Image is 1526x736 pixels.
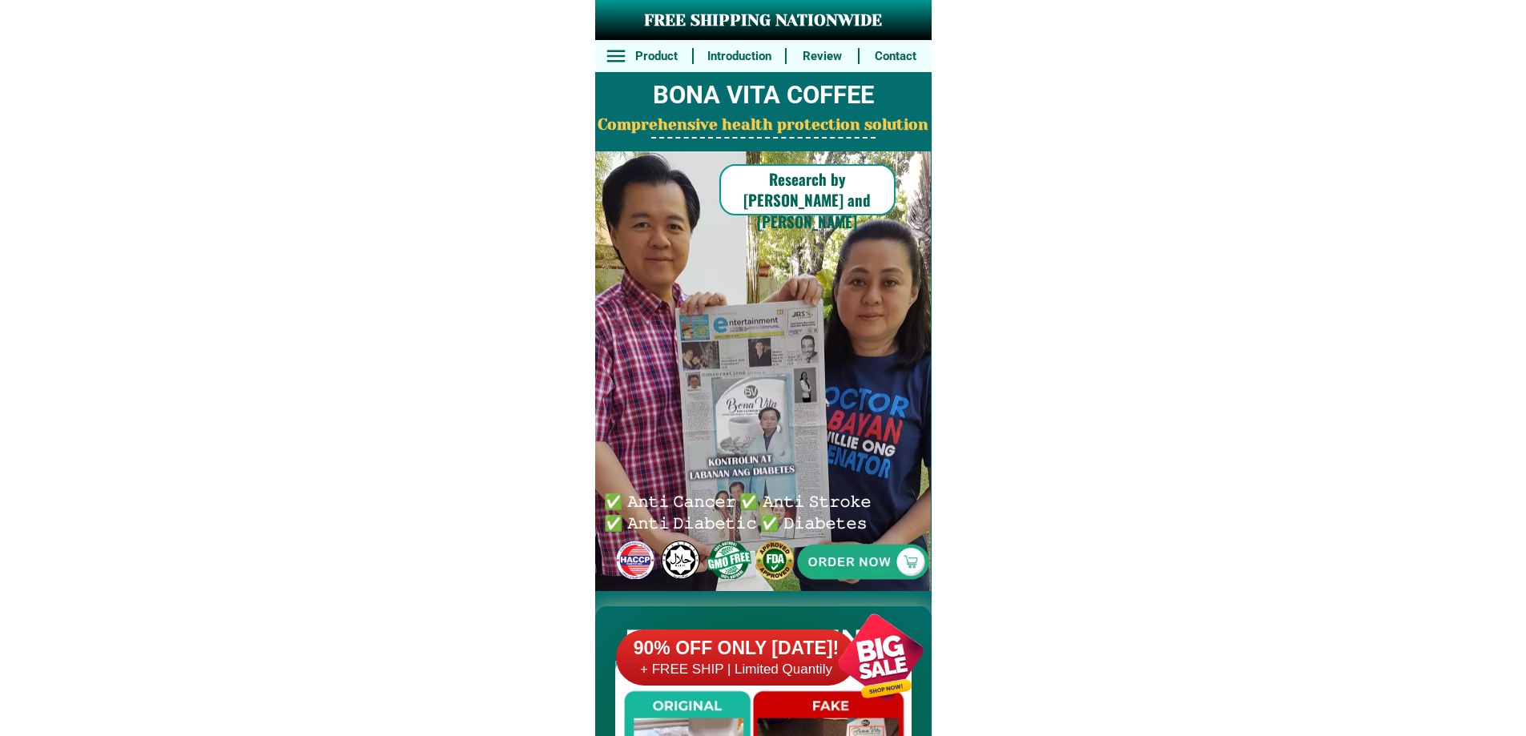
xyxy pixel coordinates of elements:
h2: BONA VITA COFFEE [595,77,932,115]
h2: FAKE VS ORIGINAL [595,619,932,662]
h2: Comprehensive health protection solution [595,114,932,137]
h6: ✅ 𝙰𝚗𝚝𝚒 𝙲𝚊𝚗𝚌𝚎𝚛 ✅ 𝙰𝚗𝚝𝚒 𝚂𝚝𝚛𝚘𝚔𝚎 ✅ 𝙰𝚗𝚝𝚒 𝙳𝚒𝚊𝚋𝚎𝚝𝚒𝚌 ✅ 𝙳𝚒𝚊𝚋𝚎𝚝𝚎𝚜 [604,489,878,532]
h6: + FREE SHIP | Limited Quantily [616,661,856,678]
h6: Product [629,47,683,66]
h6: Introduction [702,47,776,66]
h6: 90% OFF ONLY [DATE]! [616,637,856,661]
h3: FREE SHIPPING NATIONWIDE [595,9,932,33]
h6: Research by [PERSON_NAME] and [PERSON_NAME] [719,168,896,232]
h6: Review [795,47,850,66]
h6: Contact [868,47,923,66]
